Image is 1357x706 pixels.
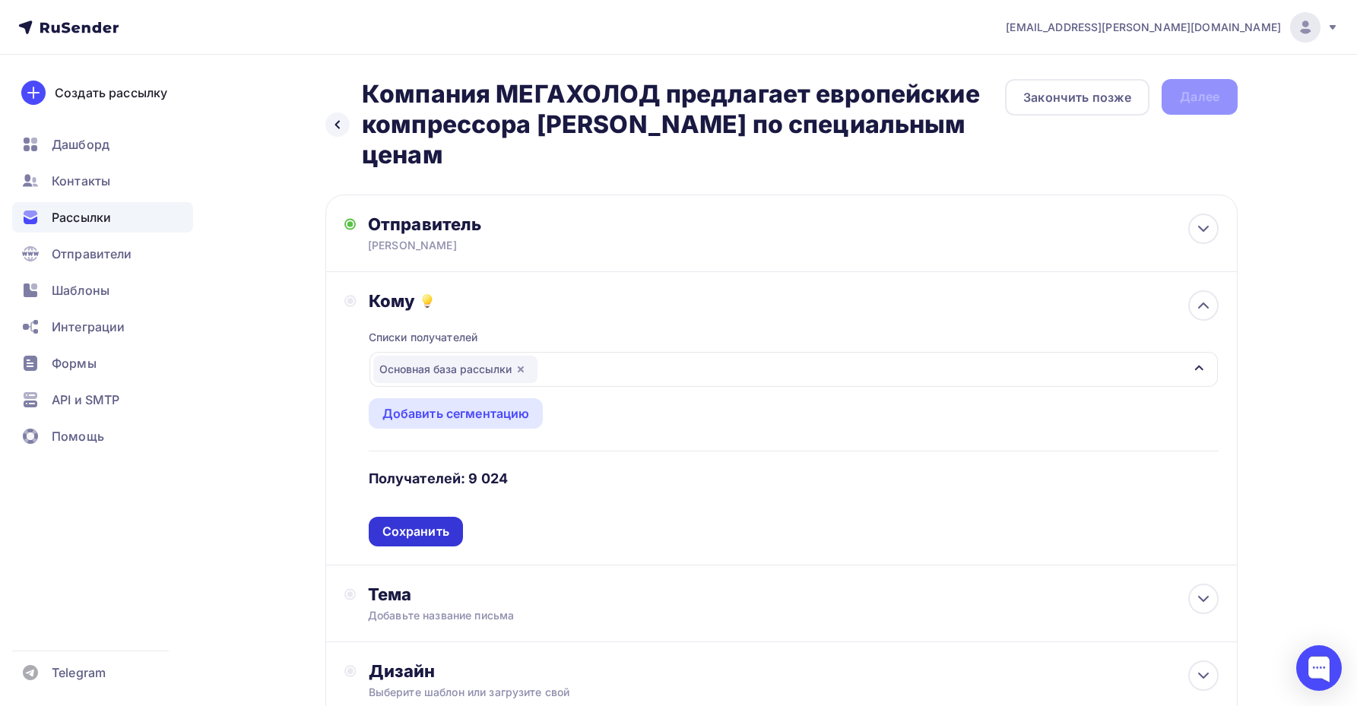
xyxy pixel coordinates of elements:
[368,608,639,623] div: Добавьте название письма
[1006,20,1281,35] span: [EMAIL_ADDRESS][PERSON_NAME][DOMAIN_NAME]
[373,356,537,383] div: Основная база рассылки
[369,685,1134,700] div: Выберите шаблон или загрузите свой
[382,523,449,540] div: Сохранить
[12,202,193,233] a: Рассылки
[52,663,106,682] span: Telegram
[52,135,109,154] span: Дашборд
[52,391,119,409] span: API и SMTP
[382,404,530,423] div: Добавить сегментацию
[1023,88,1131,106] div: Закончить позже
[52,208,111,226] span: Рассылки
[52,245,132,263] span: Отправители
[52,318,125,336] span: Интеграции
[12,239,193,269] a: Отправители
[1006,12,1339,43] a: [EMAIL_ADDRESS][PERSON_NAME][DOMAIN_NAME]
[12,166,193,196] a: Контакты
[52,281,109,299] span: Шаблоны
[52,354,97,372] span: Формы
[369,351,1219,388] button: Основная база рассылки
[369,330,478,345] div: Списки получателей
[12,275,193,306] a: Шаблоны
[368,584,668,605] div: Тема
[55,84,167,102] div: Создать рассылку
[12,348,193,378] a: Формы
[369,660,1219,682] div: Дизайн
[52,172,110,190] span: Контакты
[12,129,193,160] a: Дашборд
[368,214,697,235] div: Отправитель
[369,290,1219,312] div: Кому
[362,79,1005,170] h2: Компания МЕГАХОЛОД предлагает европейские компрессора [PERSON_NAME] по специальным ценам
[368,238,664,253] div: [PERSON_NAME]
[369,470,509,488] h4: Получателей: 9 024
[52,427,104,445] span: Помощь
